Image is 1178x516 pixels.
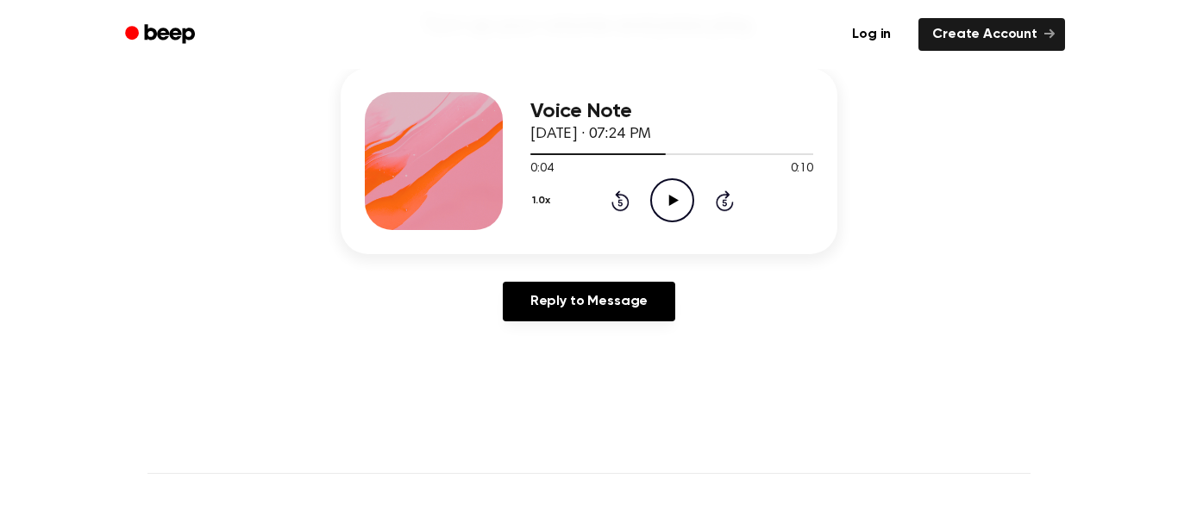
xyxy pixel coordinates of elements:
span: 0:04 [530,160,553,178]
button: 1.0x [530,186,556,215]
a: Beep [113,18,210,52]
h3: Voice Note [530,100,813,123]
span: [DATE] · 07:24 PM [530,127,651,142]
a: Create Account [918,18,1065,51]
a: Reply to Message [503,282,675,321]
a: Log in [835,15,908,54]
span: 0:10 [791,160,813,178]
